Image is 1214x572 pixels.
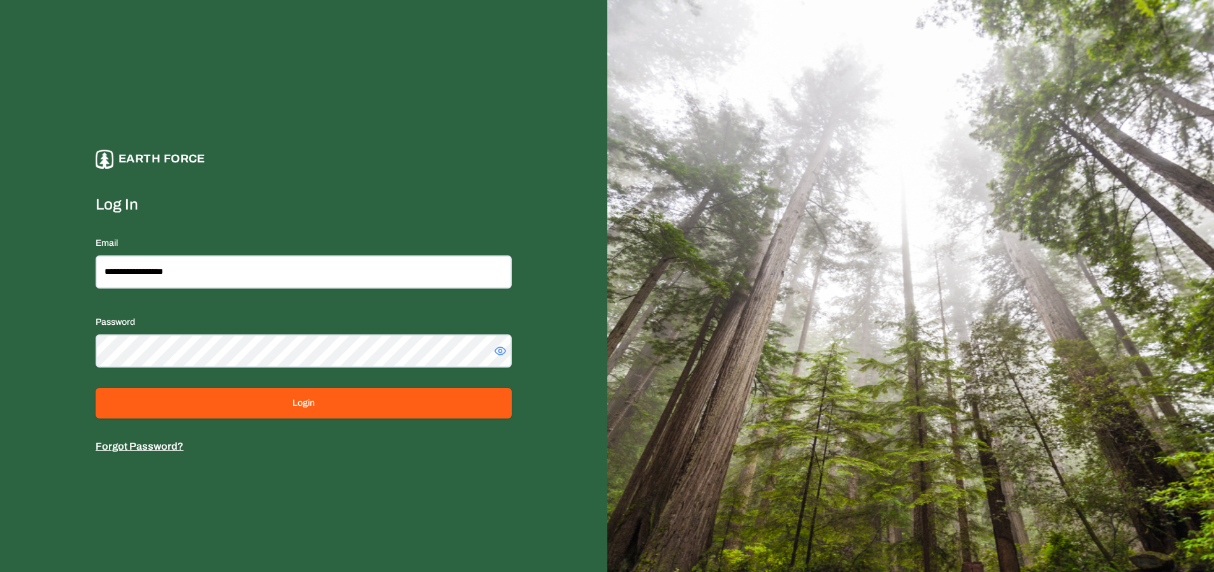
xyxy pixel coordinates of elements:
label: Email [96,238,118,248]
p: Earth force [119,150,205,168]
p: Forgot Password? [96,439,512,454]
button: Login [96,388,512,418]
img: earthforce-logo-white-uG4MPadI.svg [96,150,113,168]
label: Password [96,317,135,327]
label: Log In [96,194,512,215]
